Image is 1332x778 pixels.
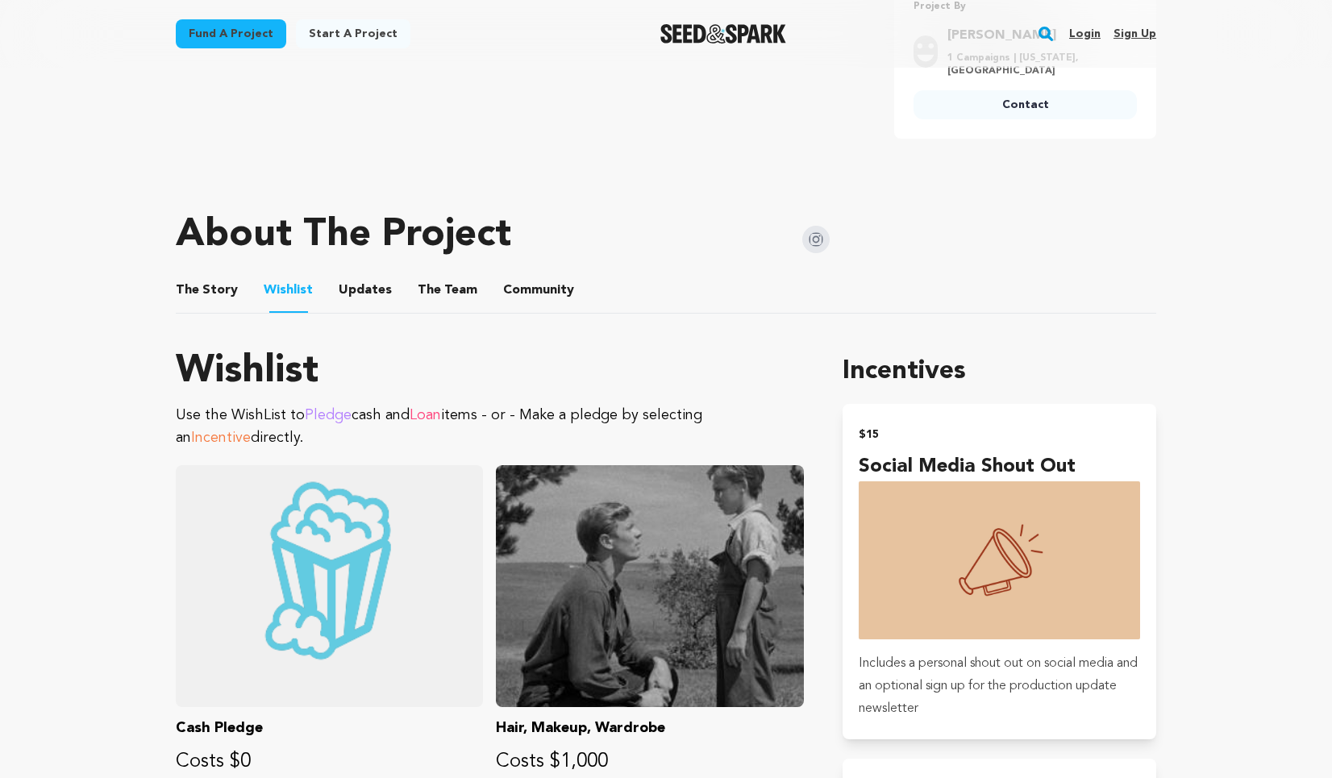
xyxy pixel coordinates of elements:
[176,404,804,449] p: Use the WishList to cash and items - or - Make a pledge by selecting an directly.
[264,281,313,300] span: Wishlist
[660,24,787,44] img: Seed&Spark Logo Dark Mode
[176,717,483,739] p: Cash Pledge
[843,352,1156,391] h1: Incentives
[176,19,286,48] a: Fund a project
[176,216,511,255] h1: About The Project
[418,281,477,300] span: Team
[339,281,392,300] span: Updates
[503,281,574,300] span: Community
[176,352,804,391] h1: Wishlist
[660,24,787,44] a: Seed&Spark Homepage
[296,19,410,48] a: Start a project
[410,408,441,422] span: Loan
[859,452,1140,481] h4: Social Media Shout Out
[496,717,803,739] p: Hair, Makeup, Wardrobe
[859,652,1140,720] p: Includes a personal shout out on social media and an optional sign up for the production update n...
[176,281,199,300] span: The
[191,431,251,445] span: Incentive
[176,281,238,300] span: Story
[305,408,352,422] span: Pledge
[496,749,803,775] p: Costs $1,000
[843,404,1156,739] button: $15 Social Media Shout Out incentive Includes a personal shout out on social media and an optiona...
[176,749,483,775] p: Costs $0
[859,423,1140,446] h2: $15
[914,90,1137,119] a: Contact
[1113,21,1156,47] a: Sign up
[1069,21,1101,47] a: Login
[418,281,441,300] span: The
[802,226,830,253] img: Seed&Spark Instagram Icon
[859,481,1140,639] img: incentive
